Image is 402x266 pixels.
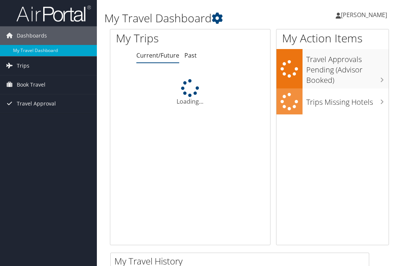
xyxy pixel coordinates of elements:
h1: My Action Items [276,30,389,46]
img: airportal-logo.png [16,5,91,22]
h3: Trips Missing Hotels [306,93,389,107]
a: Trips Missing Hotels [276,88,389,115]
span: Book Travel [17,75,45,94]
a: [PERSON_NAME] [336,4,395,26]
h3: Travel Approvals Pending (Advisor Booked) [306,51,389,85]
h1: My Trips [116,30,198,46]
div: Loading... [110,79,270,106]
a: Current/Future [136,51,179,59]
span: Trips [17,56,29,75]
h1: My Travel Dashboard [104,10,298,26]
span: Travel Approval [17,94,56,113]
a: Past [184,51,197,59]
span: [PERSON_NAME] [341,11,387,19]
a: Travel Approvals Pending (Advisor Booked) [276,49,389,88]
span: Dashboards [17,26,47,45]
